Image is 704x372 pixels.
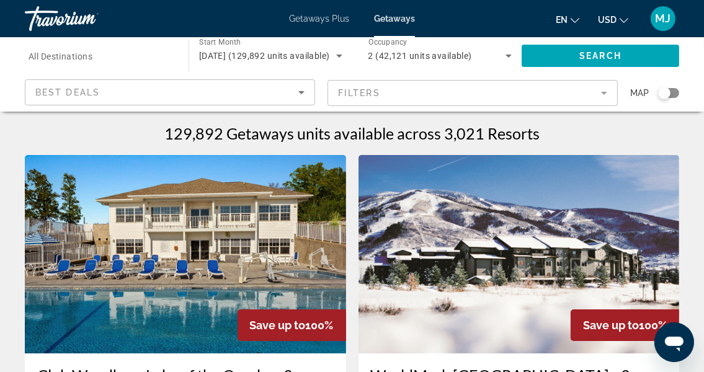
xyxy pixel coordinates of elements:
span: Save up to [583,319,639,332]
span: All Destinations [29,51,92,61]
a: Getaways [374,14,415,24]
span: Start Month [199,38,241,47]
span: Occupancy [368,38,408,47]
span: 2 (42,121 units available) [368,51,472,61]
iframe: Button to launch messaging window [654,322,694,362]
h1: 129,892 Getaways units available across 3,021 Resorts [164,124,540,143]
button: Change language [556,11,579,29]
mat-select: Sort by [35,85,305,100]
button: Change currency [598,11,628,29]
span: Save up to [250,319,306,332]
span: Best Deals [35,87,100,97]
span: en [556,15,568,25]
a: Getaways Plus [289,14,349,24]
button: Filter [327,79,618,107]
button: User Menu [647,6,679,32]
img: 6367E01X.jpg [359,155,680,353]
span: USD [598,15,617,25]
span: Map [630,84,649,102]
div: 100% [571,309,679,341]
span: [DATE] (129,892 units available) [199,51,330,61]
div: 100% [238,309,346,341]
img: 6383O01X.jpg [25,155,346,353]
span: Search [579,51,622,61]
span: MJ [656,12,671,25]
a: Travorium [25,2,149,35]
button: Search [522,45,679,67]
